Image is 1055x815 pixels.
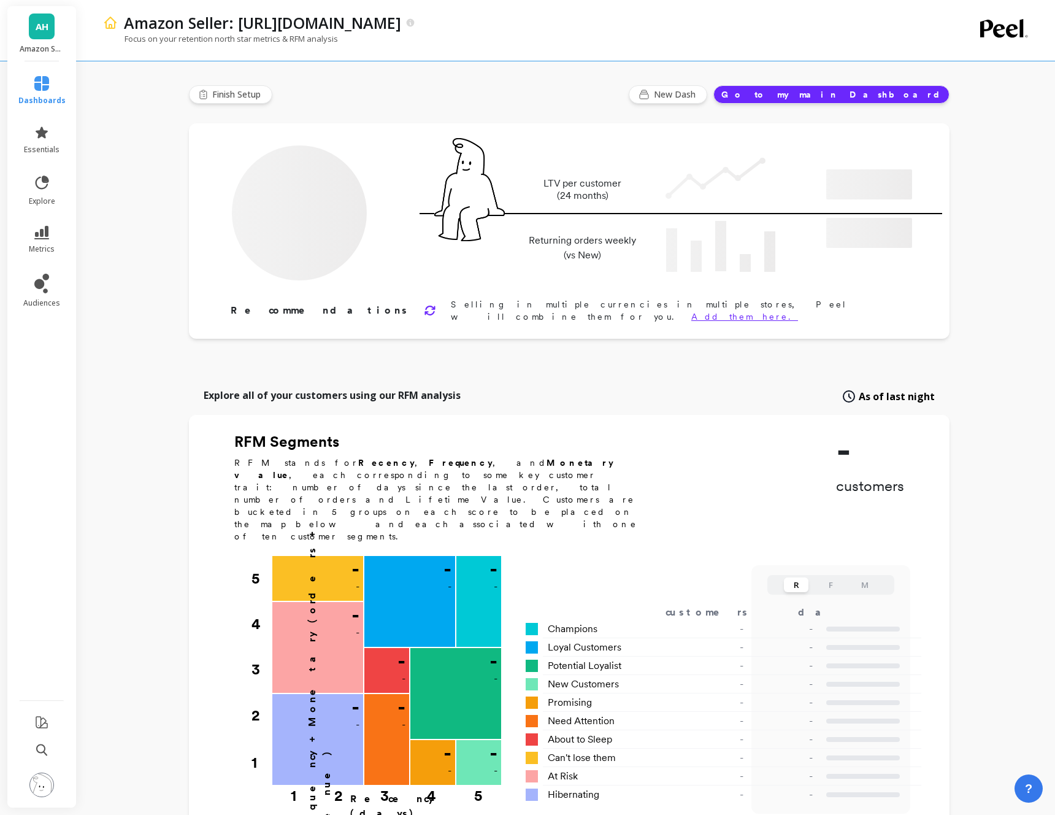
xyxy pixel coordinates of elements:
p: - [448,579,451,594]
p: - [443,744,451,763]
span: At Risk [548,769,578,784]
p: - [351,560,359,579]
span: Can't lose them [548,751,616,765]
span: Hibernating [548,787,599,802]
div: 4 [408,786,455,798]
span: audiences [23,298,60,308]
div: - [671,714,759,728]
p: - [351,606,359,625]
span: dashboards [18,96,66,106]
span: New Customers [548,677,619,692]
div: - [671,677,759,692]
div: customers [666,605,765,620]
p: customers [836,476,904,496]
span: New Dash [654,88,699,101]
span: ? [1025,780,1032,797]
div: - [671,695,759,710]
p: Amazon Seller: https://sellingpartnerapi-na.amazon.com [124,12,401,33]
div: 2 [315,786,362,798]
p: - [443,560,451,579]
button: R [784,577,808,592]
p: - [489,560,497,579]
p: - [356,625,359,640]
p: Amazon Seller: https://sellingpartnerapi-na.amazon.com [20,44,64,54]
h2: RFM Segments [234,432,651,452]
p: - [759,677,813,692]
span: AH [36,20,48,34]
button: Go to my main Dashboard [713,85,949,104]
p: - [759,787,813,802]
button: Finish Setup [189,85,272,104]
p: - [759,659,813,673]
span: About to Sleep [548,732,612,747]
p: - [759,622,813,636]
button: F [818,577,843,592]
p: - [351,698,359,717]
span: Finish Setup [212,88,264,101]
span: Potential Loyalist [548,659,621,673]
p: - [494,763,497,778]
div: 4 [251,601,271,647]
div: - [671,659,759,673]
div: - [671,751,759,765]
b: Recency [358,458,415,468]
p: - [356,717,359,732]
a: Add them here. [691,312,798,322]
b: Frequency [429,458,493,468]
p: Explore all of your customers using our RFM analysis [204,388,461,403]
p: - [759,640,813,655]
p: - [494,671,497,686]
p: Recommendations [231,303,409,318]
p: Selling in multiple currencies in multiple stores, Peel will combine them for you. [451,298,910,323]
p: - [397,698,405,717]
span: metrics [29,244,55,254]
div: - [671,732,759,747]
div: - [671,640,759,655]
div: 3 [251,647,271,692]
div: 5 [251,556,271,601]
p: - [397,652,405,671]
p: RFM stands for , , and , each corresponding to some key customer trait: number of days since the ... [234,457,651,543]
span: Champions [548,622,597,636]
div: 3 [361,786,408,798]
p: - [402,717,405,732]
p: Returning orders weekly (vs New) [525,233,640,263]
span: As of last night [859,389,935,404]
p: - [489,744,497,763]
div: 5 [455,786,501,798]
span: essentials [24,145,59,155]
p: - [759,714,813,728]
span: Loyal Customers [548,640,621,655]
div: - [671,769,759,784]
div: 2 [251,693,271,738]
div: - [671,787,759,802]
img: header icon [103,15,118,30]
p: - [356,579,359,594]
p: Focus on your retention north star metrics & RFM analysis [103,33,338,44]
p: - [402,671,405,686]
p: - [759,732,813,747]
button: New Dash [629,85,707,104]
span: Promising [548,695,592,710]
p: - [759,751,813,765]
div: days [798,605,848,620]
button: ? [1015,774,1043,803]
p: - [759,695,813,710]
div: - [671,622,759,636]
p: - [489,652,497,671]
span: explore [29,196,55,206]
div: 1 [268,786,319,798]
p: - [759,769,813,784]
p: - [448,763,451,778]
span: Need Attention [548,714,615,728]
img: pal seatted on line [434,138,505,241]
p: LTV per customer (24 months) [525,177,640,202]
div: 1 [251,740,271,786]
p: - [494,579,497,594]
p: - [836,432,904,469]
img: profile picture [29,773,54,797]
button: M [853,577,877,592]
